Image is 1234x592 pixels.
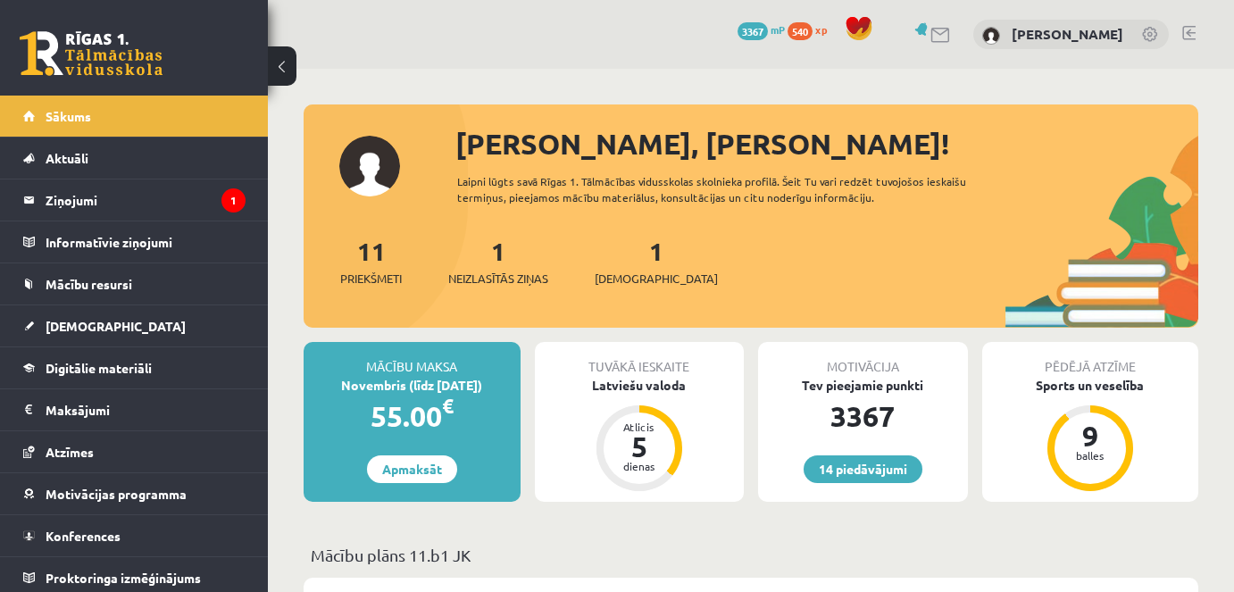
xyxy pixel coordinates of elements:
a: 1[DEMOGRAPHIC_DATA] [595,235,718,288]
a: Digitālie materiāli [23,347,246,388]
a: 540 xp [788,22,836,37]
div: Novembris (līdz [DATE]) [304,376,521,395]
span: [DEMOGRAPHIC_DATA] [595,270,718,288]
a: Apmaksāt [367,455,457,483]
span: 3367 [738,22,768,40]
a: Konferences [23,515,246,556]
div: Atlicis [613,421,666,432]
img: Elise Burdikova [982,27,1000,45]
span: Atzīmes [46,444,94,460]
span: xp [815,22,827,37]
span: Digitālie materiāli [46,360,152,376]
span: Priekšmeti [340,270,402,288]
span: mP [771,22,785,37]
a: Latviešu valoda Atlicis 5 dienas [535,376,745,494]
div: Tuvākā ieskaite [535,342,745,376]
a: Rīgas 1. Tālmācības vidusskola [20,31,163,76]
a: 3367 mP [738,22,785,37]
a: Sports un veselība 9 balles [982,376,1199,494]
span: Mācību resursi [46,276,132,292]
div: balles [1063,450,1117,461]
span: Neizlasītās ziņas [448,270,548,288]
a: 11Priekšmeti [340,235,402,288]
a: [PERSON_NAME] [1012,25,1123,43]
span: Sākums [46,108,91,124]
a: 14 piedāvājumi [804,455,922,483]
a: 1Neizlasītās ziņas [448,235,548,288]
div: 55.00 [304,395,521,438]
a: Aktuāli [23,138,246,179]
div: 5 [613,432,666,461]
span: € [442,393,454,419]
div: dienas [613,461,666,471]
span: Motivācijas programma [46,486,187,502]
a: Atzīmes [23,431,246,472]
div: Sports un veselība [982,376,1199,395]
span: 540 [788,22,813,40]
p: Mācību plāns 11.b1 JK [311,543,1191,567]
div: Latviešu valoda [535,376,745,395]
legend: Informatīvie ziņojumi [46,221,246,263]
legend: Maksājumi [46,389,246,430]
span: Konferences [46,528,121,544]
a: Maksājumi [23,389,246,430]
a: [DEMOGRAPHIC_DATA] [23,305,246,346]
span: Aktuāli [46,150,88,166]
a: Motivācijas programma [23,473,246,514]
a: Sākums [23,96,246,137]
span: [DEMOGRAPHIC_DATA] [46,318,186,334]
i: 1 [221,188,246,213]
a: Ziņojumi1 [23,179,246,221]
div: 9 [1063,421,1117,450]
div: Pēdējā atzīme [982,342,1199,376]
div: 3367 [758,395,968,438]
div: [PERSON_NAME], [PERSON_NAME]! [455,122,1198,165]
a: Mācību resursi [23,263,246,304]
div: Motivācija [758,342,968,376]
div: Laipni lūgts savā Rīgas 1. Tālmācības vidusskolas skolnieka profilā. Šeit Tu vari redzēt tuvojošo... [457,173,994,205]
div: Mācību maksa [304,342,521,376]
div: Tev pieejamie punkti [758,376,968,395]
span: Proktoringa izmēģinājums [46,570,201,586]
a: Informatīvie ziņojumi [23,221,246,263]
legend: Ziņojumi [46,179,246,221]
